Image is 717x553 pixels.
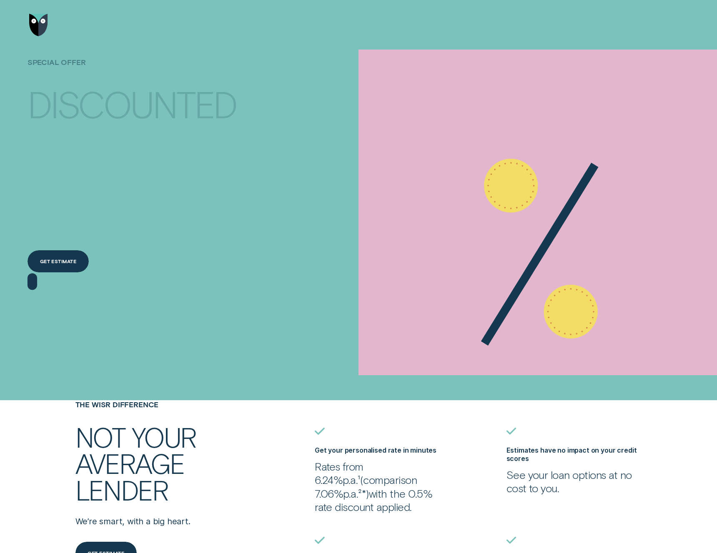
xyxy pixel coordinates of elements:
[28,250,89,273] a: Get estimate
[28,58,271,81] h1: SPECIAL OFFER
[343,473,358,486] span: Per Annum
[343,487,358,500] span: p.a.
[75,516,259,527] p: We’re smart, with a big heart.
[75,400,259,409] h4: THE WISR DIFFERENCE
[29,14,48,36] img: Wisr
[75,424,240,503] h2: Not your average lender
[506,446,637,463] label: Estimates have no impact on your credit scores
[360,473,363,486] span: (
[343,473,358,486] span: p.a.
[315,460,450,513] p: Rates from 6.24% ¹ comparison 7.06% ²* with the 0.5% rate discount applied.
[28,72,271,177] h4: Discounted loan rates at Wisr
[366,487,369,500] span: )
[28,86,237,121] div: Discounted
[506,468,642,495] p: See your loan options at no cost to you.
[343,487,358,500] span: Per Annum
[315,446,436,454] label: Get your personalised rate in minutes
